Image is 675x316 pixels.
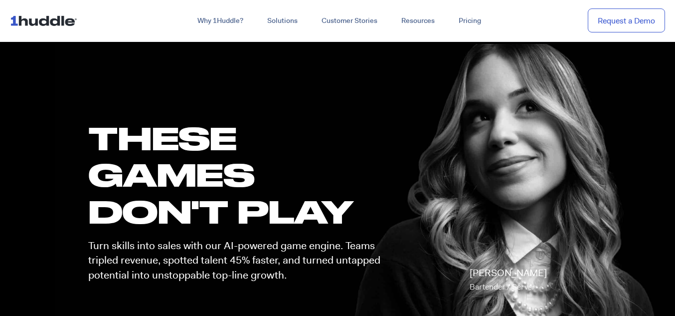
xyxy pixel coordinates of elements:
a: Why 1Huddle? [185,12,255,30]
a: Pricing [447,12,493,30]
a: Customer Stories [310,12,389,30]
img: ... [10,11,81,30]
p: [PERSON_NAME] [470,266,547,294]
a: Solutions [255,12,310,30]
a: Resources [389,12,447,30]
span: Bartender / Server [470,282,535,292]
a: Request a Demo [588,8,665,33]
p: Turn skills into sales with our AI-powered game engine. Teams tripled revenue, spotted talent 45%... [88,239,389,283]
h1: these GAMES DON'T PLAY [88,120,389,230]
